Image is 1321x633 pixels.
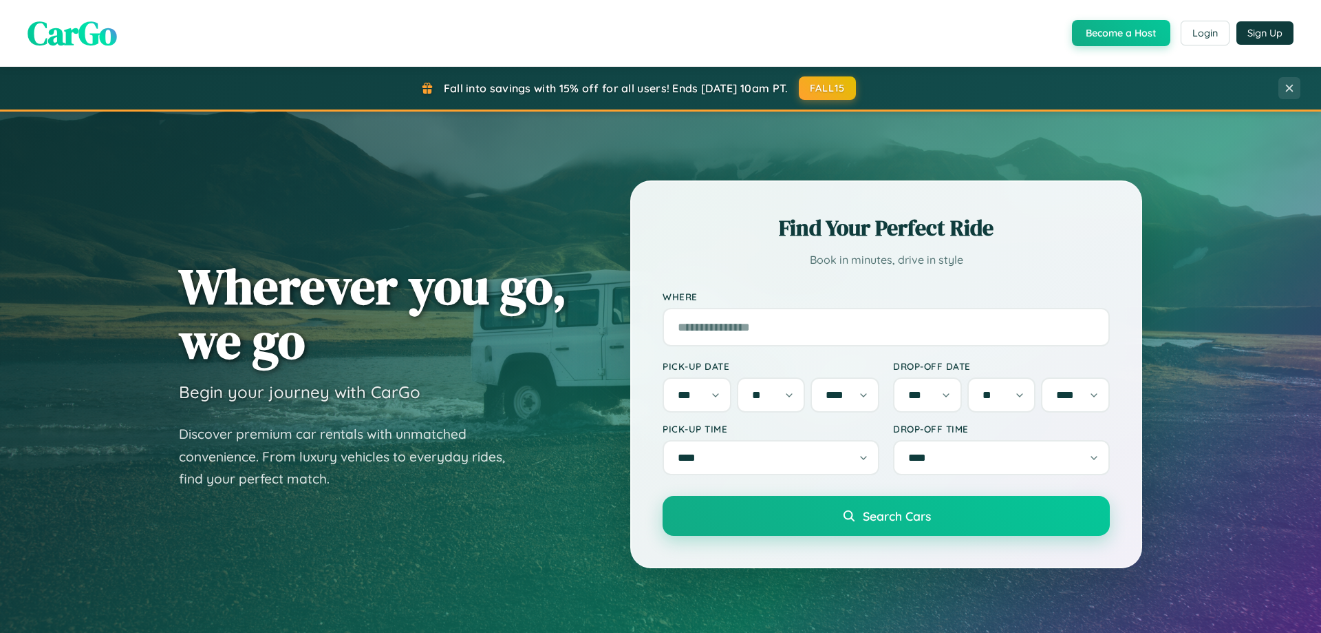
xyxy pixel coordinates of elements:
span: Fall into savings with 15% off for all users! Ends [DATE] 10am PT. [444,81,788,95]
label: Where [663,291,1110,302]
button: Login [1181,21,1229,45]
label: Drop-off Time [893,423,1110,435]
button: Search Cars [663,496,1110,536]
button: FALL15 [799,76,857,100]
button: Become a Host [1072,20,1170,46]
label: Pick-up Time [663,423,879,435]
h1: Wherever you go, we go [179,259,567,368]
p: Discover premium car rentals with unmatched convenience. From luxury vehicles to everyday rides, ... [179,423,523,490]
h3: Begin your journey with CarGo [179,382,420,402]
h2: Find Your Perfect Ride [663,213,1110,243]
label: Drop-off Date [893,360,1110,372]
span: CarGo [28,10,117,56]
label: Pick-up Date [663,360,879,372]
span: Search Cars [863,508,931,523]
button: Sign Up [1236,21,1293,45]
p: Book in minutes, drive in style [663,250,1110,270]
